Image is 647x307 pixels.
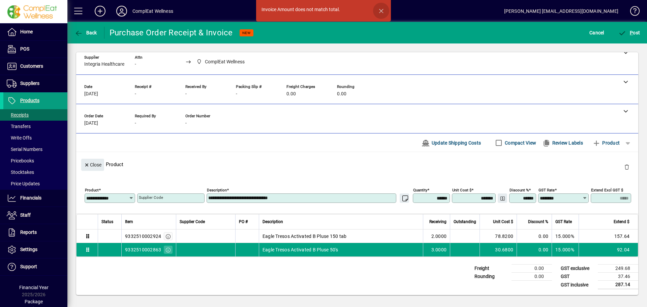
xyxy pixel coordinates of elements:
[454,218,476,225] span: Outstanding
[592,137,620,148] span: Product
[557,281,598,289] td: GST inclusive
[542,137,583,148] span: Review Labels
[67,27,104,39] app-page-header-button: Back
[3,207,67,224] a: Staff
[125,246,161,253] div: 9332510002863
[20,195,41,201] span: Financials
[135,62,136,67] span: -
[20,264,37,269] span: Support
[598,265,638,273] td: 249.68
[76,152,638,177] div: Product
[111,5,132,17] button: Profile
[619,159,635,175] button: Delete
[614,218,629,225] span: Extend $
[132,6,173,17] div: ComplEat Wellness
[589,27,604,38] span: Cancel
[20,212,31,218] span: Staff
[20,46,29,52] span: POS
[431,233,447,240] span: 2.0000
[598,281,638,289] td: 287.14
[3,258,67,275] a: Support
[538,188,555,192] mat-label: GST rate
[498,193,507,203] button: Change Price Levels
[413,188,427,192] mat-label: Quantity
[3,75,67,92] a: Suppliers
[419,137,484,149] button: Update Shipping Costs
[3,178,67,189] a: Price Updates
[3,166,67,178] a: Stocktakes
[207,188,227,192] mat-label: Description
[510,188,529,192] mat-label: Discount %
[7,135,32,141] span: Write Offs
[495,246,513,253] span: 30.6800
[528,218,548,225] span: Discount %
[495,233,513,240] span: 78.8200
[579,243,638,256] td: 92.04
[591,188,623,192] mat-label: Extend excl GST $
[19,285,49,290] span: Financial Year
[185,121,187,126] span: -
[3,132,67,144] a: Write Offs
[239,218,248,225] span: PO #
[625,1,639,23] a: Knowledge Base
[471,273,512,281] td: Rounding
[517,243,552,256] td: 0.00
[589,137,623,149] button: Product
[259,229,423,243] td: Eagle Tresos Activated B Pluse 150 tab
[259,243,423,256] td: Eagle Tresos Activated B Pluse 50's
[195,58,248,66] span: ComplEat Wellness
[471,265,512,273] td: Freight
[579,229,638,243] td: 157.64
[557,273,598,281] td: GST
[7,170,34,175] span: Stocktakes
[3,224,67,241] a: Reports
[135,121,136,126] span: -
[552,243,579,256] td: 15.000%
[7,124,31,129] span: Transfers
[25,299,43,304] span: Package
[101,218,113,225] span: Status
[3,109,67,121] a: Receipts
[242,31,251,35] span: NEW
[7,158,34,163] span: Pricebooks
[84,62,124,67] span: Integria Healthcare
[598,273,638,281] td: 37.46
[619,164,635,170] app-page-header-button: Delete
[3,190,67,207] a: Financials
[630,30,633,35] span: P
[3,121,67,132] a: Transfers
[337,91,346,97] span: 0.00
[135,91,136,97] span: -
[84,159,101,171] span: Close
[125,233,161,240] div: 9332510002924
[7,181,40,186] span: Price Updates
[557,265,598,273] td: GST exclusive
[3,41,67,58] a: POS
[185,91,187,97] span: -
[20,98,39,103] span: Products
[125,218,133,225] span: Item
[286,91,296,97] span: 0.00
[110,27,233,38] div: Purchase Order Receipt & Invoice
[540,137,586,149] button: Review Labels
[84,91,98,97] span: [DATE]
[422,137,481,148] span: Update Shipping Costs
[618,30,640,35] span: ost
[74,30,97,35] span: Back
[205,58,245,65] span: ComplEat Wellness
[431,246,447,253] span: 3.0000
[552,229,579,243] td: 15.000%
[517,229,552,243] td: 0.00
[20,247,37,252] span: Settings
[3,144,67,155] a: Serial Numbers
[73,27,99,39] button: Back
[3,58,67,75] a: Customers
[504,6,618,17] div: [PERSON_NAME] [EMAIL_ADDRESS][DOMAIN_NAME]
[85,188,99,192] mat-label: Product
[7,112,29,118] span: Receipts
[429,218,446,225] span: Receiving
[617,27,642,39] button: Post
[81,159,104,171] button: Close
[493,218,513,225] span: Unit Cost $
[20,63,43,69] span: Customers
